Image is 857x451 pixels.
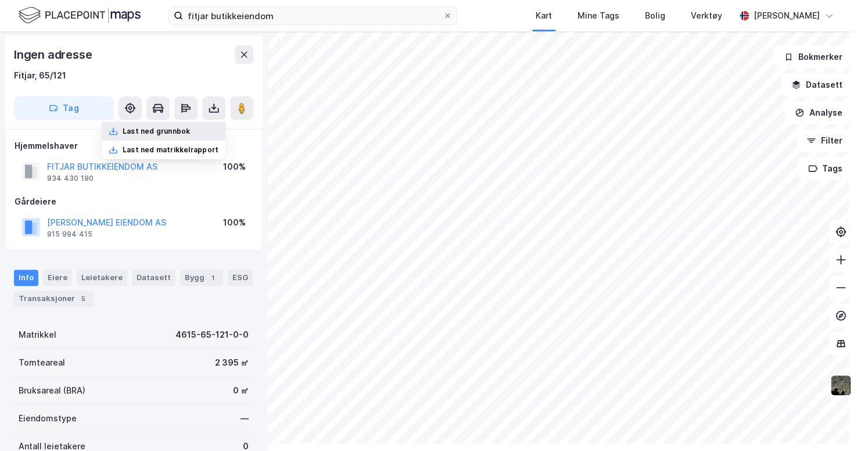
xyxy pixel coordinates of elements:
[123,127,190,136] div: Last ned grunnbok
[19,384,85,398] div: Bruksareal (BRA)
[47,230,92,239] div: 915 994 415
[781,73,852,96] button: Datasett
[799,395,857,451] div: Kontrollprogram for chat
[14,69,66,83] div: Fitjar, 65/121
[536,9,552,23] div: Kart
[15,195,253,209] div: Gårdeiere
[799,395,857,451] iframe: Chat Widget
[19,356,65,370] div: Tomteareal
[797,129,852,152] button: Filter
[14,96,114,120] button: Tag
[645,9,665,23] div: Bolig
[15,139,253,153] div: Hjemmelshaver
[19,5,141,26] img: logo.f888ab2527a4732fd821a326f86c7f29.svg
[43,270,72,286] div: Eiere
[47,174,94,183] div: 934 430 190
[241,411,249,425] div: —
[132,270,175,286] div: Datasett
[14,291,94,307] div: Transaksjoner
[207,272,218,284] div: 1
[215,356,249,370] div: 2 395 ㎡
[578,9,619,23] div: Mine Tags
[77,293,89,305] div: 5
[175,328,249,342] div: 4615-65-121-0-0
[223,216,246,230] div: 100%
[223,160,246,174] div: 100%
[754,9,820,23] div: [PERSON_NAME]
[798,157,852,180] button: Tags
[180,270,223,286] div: Bygg
[228,270,253,286] div: ESG
[774,45,852,69] button: Bokmerker
[830,374,852,396] img: 9k=
[14,270,38,286] div: Info
[19,328,56,342] div: Matrikkel
[183,7,443,24] input: Søk på adresse, matrikkel, gårdeiere, leietakere eller personer
[123,145,218,155] div: Last ned matrikkelrapport
[785,101,852,124] button: Analyse
[19,411,77,425] div: Eiendomstype
[691,9,722,23] div: Verktøy
[233,384,249,398] div: 0 ㎡
[14,45,94,64] div: Ingen adresse
[77,270,127,286] div: Leietakere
